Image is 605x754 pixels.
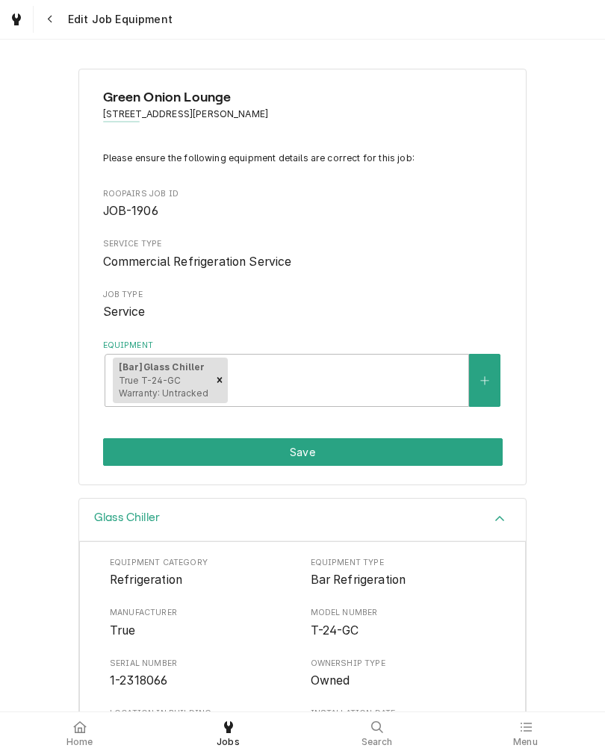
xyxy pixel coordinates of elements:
span: 1-2318066 [110,673,167,688]
span: Job Type [103,303,503,321]
a: Jobs [155,715,302,751]
span: Ownership Type [311,658,496,670]
span: Search [362,736,393,748]
span: Service Type [103,238,503,250]
span: Installation Date [311,708,496,720]
span: JOB-1906 [103,204,158,218]
button: Save [103,438,503,466]
span: Refrigeration [110,573,182,587]
span: Address [103,108,503,121]
span: Equipment Type [311,571,496,589]
button: Navigate back [37,6,63,33]
div: Remove [object Object] [211,358,228,404]
div: Manufacturer [110,607,295,639]
span: Manufacturer [110,622,295,640]
span: Menu [513,736,538,748]
div: Job Equipment Summary [103,152,503,407]
span: Equipment Category [110,571,295,589]
div: Equipment [103,340,503,408]
a: Go to Jobs [3,6,30,33]
button: Accordion Details Expand Trigger [79,499,526,541]
div: Model Number [311,607,496,639]
h3: Glass Chiller [94,511,160,525]
span: True T-24-GC Warranty: Untracked [119,375,208,399]
label: Equipment [103,340,503,352]
span: Roopairs Job ID [103,202,503,220]
a: Home [6,715,153,751]
div: Job Equipment Summary Form [78,69,527,485]
button: Create New Equipment [469,354,500,407]
div: Job Type [103,289,503,321]
strong: [Bar] Glass Chiller [119,361,205,373]
span: Job Type [103,289,503,301]
p: Please ensure the following equipment details are correct for this job: [103,152,503,165]
span: Equipment Type [311,557,496,569]
span: Serial Number [110,672,295,690]
span: T-24-GC [311,623,359,638]
span: Home [66,736,93,748]
span: True [110,623,136,638]
span: Serial Number [110,658,295,670]
div: Installation Date [311,708,496,740]
span: Roopairs Job ID [103,188,503,200]
span: Jobs [217,736,240,748]
div: Equipment Type [311,557,496,589]
span: Location in Building [110,708,295,720]
div: Button Group Row [103,438,503,466]
div: Client Information [103,87,503,133]
span: Name [103,87,503,108]
div: Ownership Type [311,658,496,690]
span: Edit Job Equipment [63,12,173,27]
div: Location in Building [110,708,295,740]
div: Equipment Category [110,557,295,589]
span: Owned [311,673,350,688]
div: Button Group [103,438,503,466]
span: Equipment Category [110,557,295,569]
span: Commercial Refrigeration Service [103,255,292,269]
span: Model Number [311,622,496,640]
span: Manufacturer [110,607,295,619]
a: Search [303,715,450,751]
div: Service Type [103,238,503,270]
svg: Create New Equipment [480,376,489,386]
span: Ownership Type [311,672,496,690]
span: Service [103,305,146,319]
div: Accordion Header [79,499,526,541]
span: Model Number [311,607,496,619]
span: Service Type [103,253,503,271]
div: Roopairs Job ID [103,188,503,220]
span: Bar Refrigeration [311,573,406,587]
div: Serial Number [110,658,295,690]
a: Menu [452,715,599,751]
